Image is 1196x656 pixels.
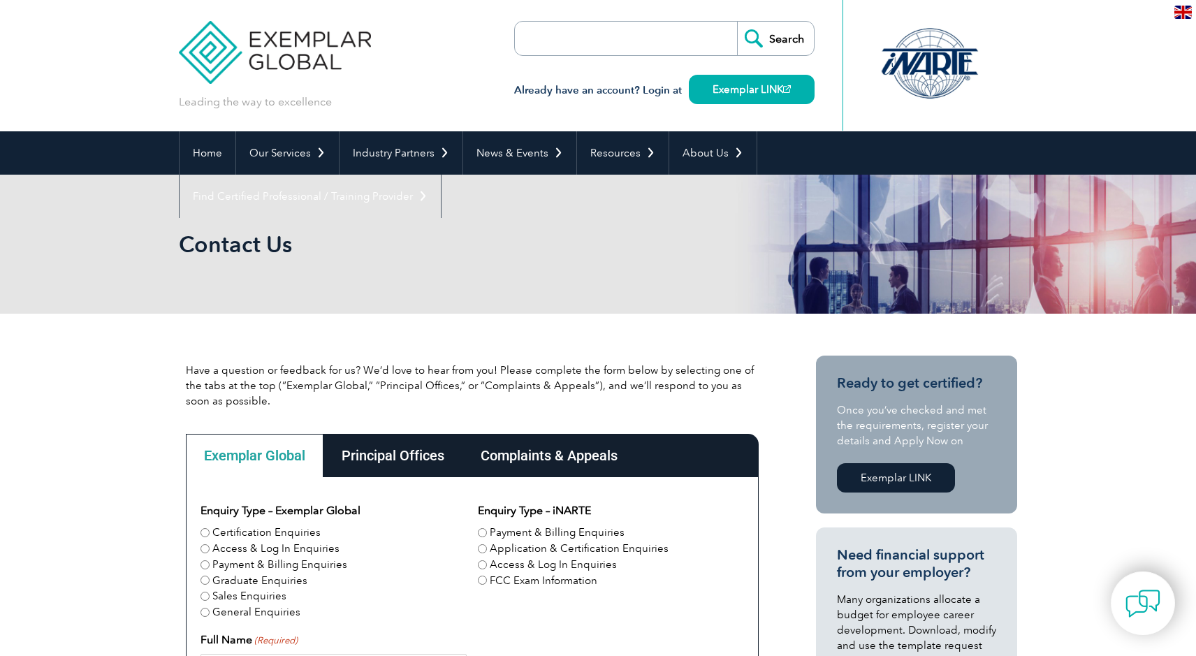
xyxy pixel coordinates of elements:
[340,131,462,175] a: Industry Partners
[1174,6,1192,19] img: en
[180,175,441,218] a: Find Certified Professional / Training Provider
[837,546,996,581] h3: Need financial support from your employer?
[1125,586,1160,621] img: contact-chat.png
[514,82,815,99] h3: Already have an account? Login at
[669,131,757,175] a: About Us
[490,557,617,573] label: Access & Log In Enquiries
[783,85,791,93] img: open_square.png
[490,573,597,589] label: FCC Exam Information
[478,502,591,519] legend: Enquiry Type – iNARTE
[254,634,298,648] span: (Required)
[837,402,996,449] p: Once you’ve checked and met the requirements, register your details and Apply Now on
[179,94,332,110] p: Leading the way to excellence
[490,541,669,557] label: Application & Certification Enquiries
[186,434,323,477] div: Exemplar Global
[186,363,759,409] p: Have a question or feedback for us? We’d love to hear from you! Please complete the form below by...
[200,502,360,519] legend: Enquiry Type – Exemplar Global
[212,541,340,557] label: Access & Log In Enquiries
[737,22,814,55] input: Search
[689,75,815,104] a: Exemplar LINK
[212,525,321,541] label: Certification Enquiries
[212,604,300,620] label: General Enquiries
[490,525,625,541] label: Payment & Billing Enquiries
[837,463,955,493] a: Exemplar LINK
[212,557,347,573] label: Payment & Billing Enquiries
[323,434,462,477] div: Principal Offices
[212,588,286,604] label: Sales Enquiries
[462,434,636,477] div: Complaints & Appeals
[212,573,307,589] label: Graduate Enquiries
[837,374,996,392] h3: Ready to get certified?
[180,131,235,175] a: Home
[577,131,669,175] a: Resources
[179,231,715,258] h1: Contact Us
[200,632,298,648] label: Full Name
[236,131,339,175] a: Our Services
[463,131,576,175] a: News & Events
